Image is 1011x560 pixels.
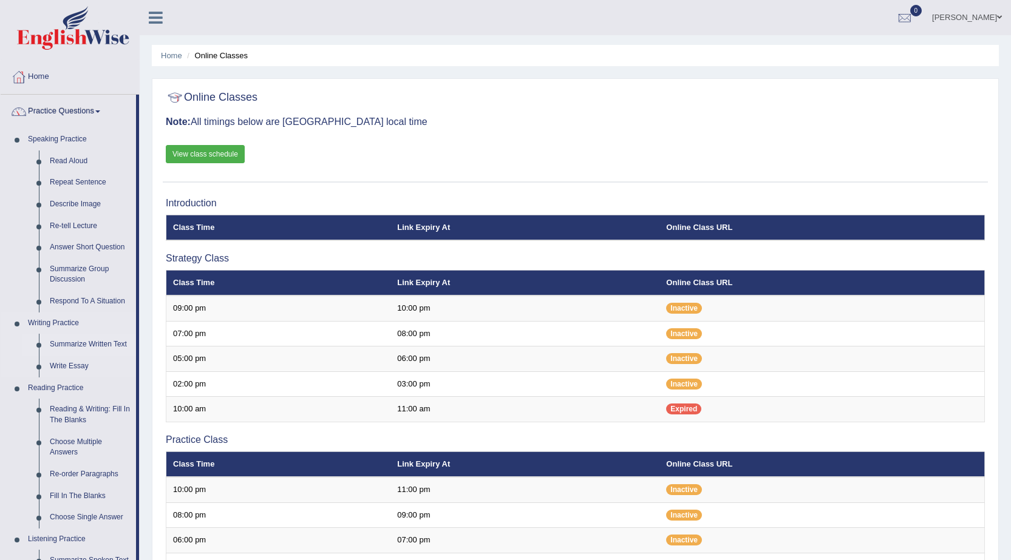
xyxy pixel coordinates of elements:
[659,270,984,295] th: Online Class URL
[166,215,391,240] th: Class Time
[166,198,985,209] h3: Introduction
[44,399,136,431] a: Reading & Writing: Fill In The Blanks
[44,507,136,528] a: Choose Single Answer
[44,172,136,194] a: Repeat Sentence
[166,253,985,264] h3: Strategy Class
[666,510,702,521] span: Inactive
[44,215,136,237] a: Re-tell Lecture
[166,502,391,528] td: 08:00 pm
[666,379,702,390] span: Inactive
[910,5,922,16] span: 0
[44,150,136,172] a: Read Aloud
[166,346,391,372] td: 05:00 pm
[44,194,136,215] a: Describe Image
[666,303,702,314] span: Inactive
[390,321,659,346] td: 08:00 pm
[44,334,136,356] a: Summarize Written Text
[1,60,139,90] a: Home
[166,145,245,163] a: View class schedule
[390,528,659,553] td: 07:00 pm
[166,116,191,127] b: Note:
[44,464,136,485] a: Re-order Paragraphs
[44,431,136,464] a: Choose Multiple Answers
[166,528,391,553] td: 06:00 pm
[44,258,136,291] a: Summarize Group Discussion
[666,353,702,364] span: Inactive
[659,451,984,477] th: Online Class URL
[390,215,659,240] th: Link Expiry At
[166,451,391,477] th: Class Time
[659,215,984,240] th: Online Class URL
[166,295,391,321] td: 09:00 pm
[390,346,659,372] td: 06:00 pm
[166,397,391,422] td: 10:00 am
[166,321,391,346] td: 07:00 pm
[22,129,136,150] a: Speaking Practice
[166,477,391,502] td: 10:00 pm
[166,116,985,127] h3: All timings below are [GEOGRAPHIC_DATA] local time
[390,477,659,502] td: 11:00 pm
[666,535,702,545] span: Inactive
[44,237,136,258] a: Answer Short Question
[166,434,985,445] h3: Practice Class
[166,371,391,397] td: 02:00 pm
[390,270,659,295] th: Link Expiry At
[390,295,659,321] td: 10:00 pm
[666,484,702,495] span: Inactive
[390,397,659,422] td: 11:00 am
[666,403,701,414] span: Expired
[166,89,257,107] h2: Online Classes
[22,312,136,334] a: Writing Practice
[44,291,136,312] a: Respond To A Situation
[166,270,391,295] th: Class Time
[390,451,659,477] th: Link Expiry At
[22,377,136,399] a: Reading Practice
[44,485,136,507] a: Fill In The Blanks
[666,328,702,339] span: Inactive
[184,50,248,61] li: Online Classes
[22,528,136,550] a: Listening Practice
[161,51,182,60] a: Home
[390,502,659,528] td: 09:00 pm
[1,95,136,125] a: Practice Questions
[44,356,136,377] a: Write Essay
[390,371,659,397] td: 03:00 pm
